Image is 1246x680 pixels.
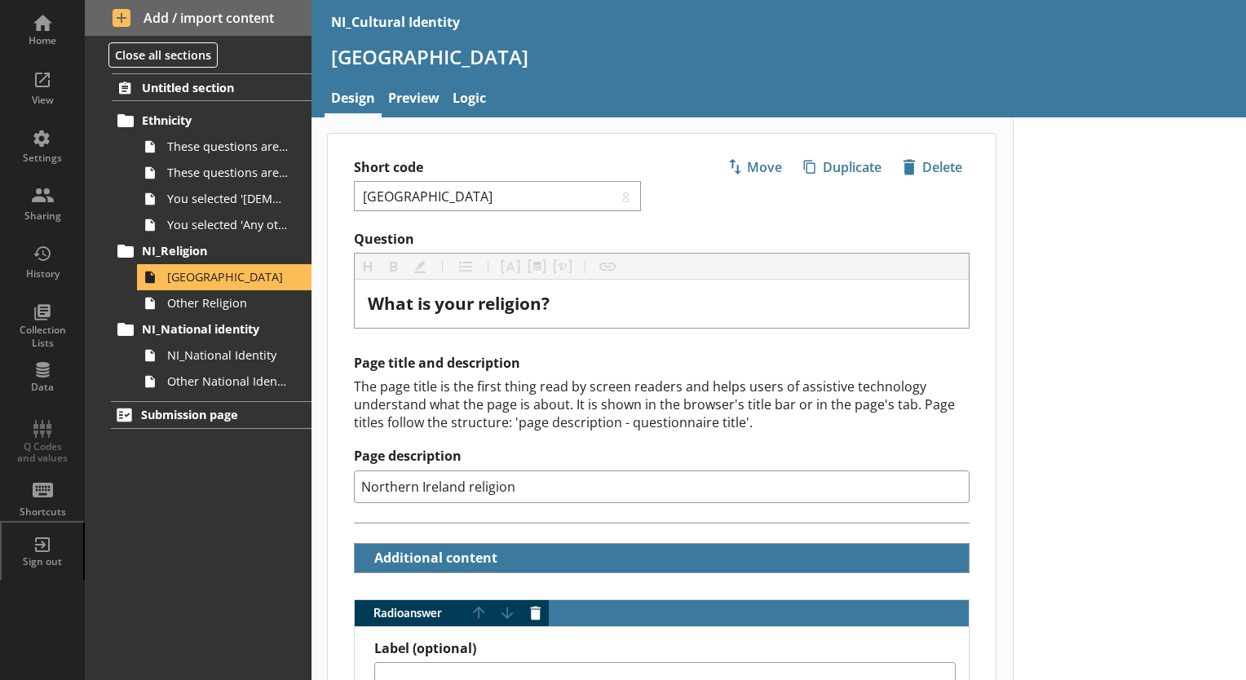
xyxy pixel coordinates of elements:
h1: [GEOGRAPHIC_DATA] [331,44,1226,69]
a: Untitled section [112,73,311,101]
a: NI_National Identity [137,342,311,369]
a: You selected '[DEMOGRAPHIC_DATA]'. [137,186,311,212]
div: Sign out [14,555,71,568]
span: Add / import content [113,9,285,27]
div: Collection Lists [14,324,71,349]
a: NI_National identity [112,316,311,342]
span: NI_National identity [142,321,283,337]
h2: Page title and description [354,355,970,372]
a: Other National Identity [137,369,311,395]
a: These questions are about your ethnic group, 2 of 2. [137,160,311,186]
span: You selected 'Any other ethnic group'. [167,217,289,232]
span: What is your religion? [368,292,550,315]
div: The page title is the first thing read by screen readers and helps users of assistive technology ... [354,378,970,431]
div: View [14,94,71,107]
div: History [14,267,71,280]
span: NI_National Identity [167,347,289,363]
a: Logic [446,82,493,117]
span: Untitled section [142,80,283,95]
a: Ethnicity [112,108,311,134]
a: You selected 'Any other ethnic group'. [137,212,311,238]
button: Move [720,153,789,181]
span: These questions are about your ethnic group,1 of 2. [167,139,289,154]
a: Design [325,82,382,117]
a: Submission page [111,401,311,429]
span: Other National Identity [167,373,289,389]
button: Delete [895,153,970,181]
span: Move [721,154,789,180]
span: You selected '[DEMOGRAPHIC_DATA]'. [167,191,289,206]
div: Settings [14,152,71,165]
span: 8 [619,188,634,204]
button: Duplicate [796,153,889,181]
label: Short code [354,159,662,176]
div: Question [368,293,956,315]
div: NI_Cultural Identity [331,13,460,31]
label: Label (optional) [374,640,956,657]
div: Data [14,381,71,394]
button: Additional content [361,544,501,572]
div: Home [14,34,71,47]
div: Shortcuts [14,506,71,519]
li: EthnicityThese questions are about your ethnic group,1 of 2.These questions are about your ethnic... [119,108,311,238]
span: NI_Religion [142,243,283,258]
span: [GEOGRAPHIC_DATA] [167,269,289,285]
a: [GEOGRAPHIC_DATA] [137,264,311,290]
span: Submission page [141,407,283,422]
label: Question [354,231,970,248]
a: NI_Religion [112,238,311,264]
span: Other Religion [167,295,289,311]
div: Sharing [14,210,71,223]
li: NI_National identityNI_National IdentityOther National Identity [119,316,311,395]
button: Delete answer [523,600,549,626]
li: Untitled sectionEthnicityThese questions are about your ethnic group,1 of 2.These questions are a... [85,73,311,394]
span: Ethnicity [142,113,283,128]
span: Radio answer [355,607,466,619]
span: Delete [896,154,969,180]
a: Preview [382,82,446,117]
label: Page description [354,448,970,465]
a: These questions are about your ethnic group,1 of 2. [137,134,311,160]
span: Duplicate [797,154,888,180]
button: Close all sections [108,42,218,68]
a: Other Religion [137,290,311,316]
li: NI_Religion[GEOGRAPHIC_DATA]Other Religion [119,238,311,316]
span: These questions are about your ethnic group, 2 of 2. [167,165,289,180]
